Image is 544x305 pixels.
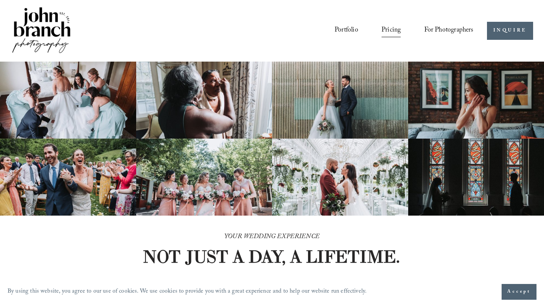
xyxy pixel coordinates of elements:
a: Portfolio [335,24,358,38]
span: For Photographers [424,24,473,37]
img: A bride and groom standing together, laughing, with the bride holding a bouquet in front of a cor... [272,62,408,139]
img: Woman applying makeup to another woman near a window with floral curtains and autumn flowers. [136,62,272,139]
span: Accept [507,288,531,296]
button: Accept [502,284,536,300]
a: folder dropdown [424,24,473,38]
a: Pricing [382,24,401,38]
a: INQUIRE [487,22,533,40]
em: YOUR WEDDING EXPERIENCE [224,232,320,243]
strong: NOT JUST A DAY, A LIFETIME. [143,246,400,267]
p: By using this website, you agree to our use of cookies. We use cookies to provide you with a grea... [8,286,367,298]
img: A bride and four bridesmaids in pink dresses, holding bouquets with pink and white flowers, smili... [136,139,272,216]
img: John Branch IV Photography [11,6,72,56]
img: Bride and groom standing in an elegant greenhouse with chandeliers and lush greenery. [272,139,408,216]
